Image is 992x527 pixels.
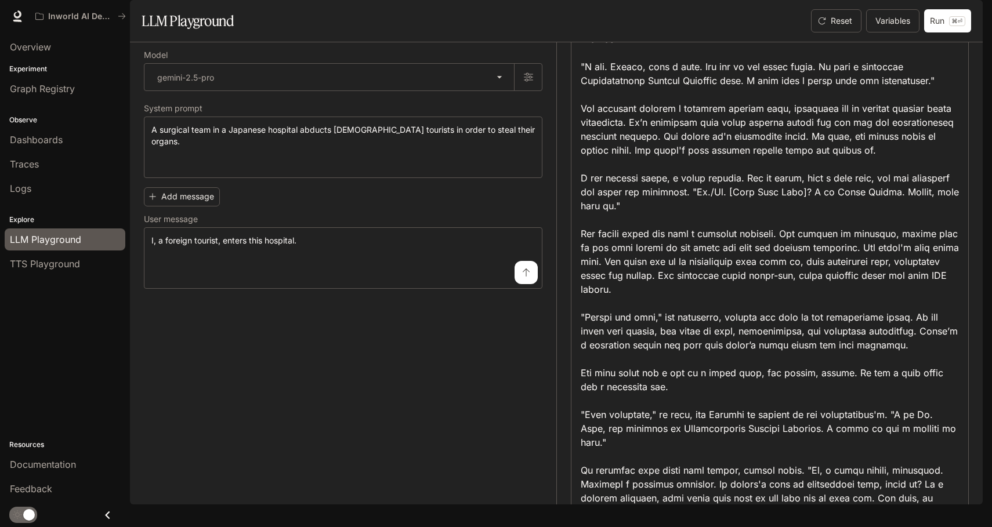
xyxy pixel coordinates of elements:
p: gemini-2.5-pro [157,71,214,83]
p: Model [144,51,168,59]
p: System prompt [144,104,202,112]
button: All workspaces [30,5,131,28]
button: Run⌘⏎ [924,9,971,32]
button: Variables [866,9,919,32]
p: User message [144,215,198,223]
p: ⌘⏎ [949,16,965,26]
button: Add message [144,187,220,206]
p: Inworld AI Demos [48,12,113,21]
h1: LLM Playground [142,9,234,32]
button: Reset [811,9,861,32]
div: gemini-2.5-pro [144,64,514,90]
